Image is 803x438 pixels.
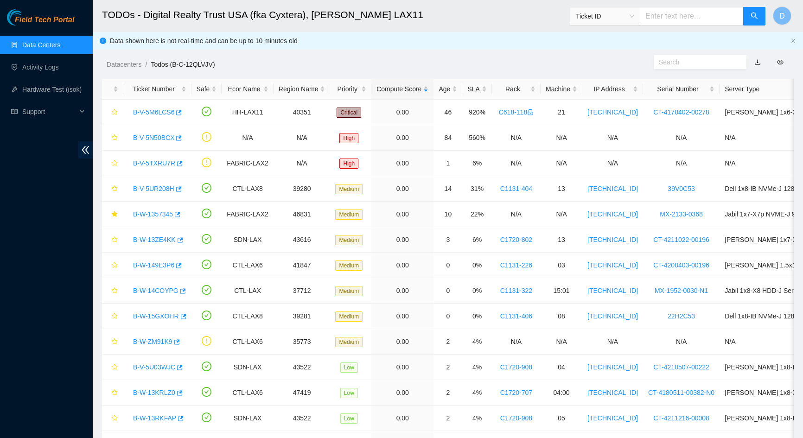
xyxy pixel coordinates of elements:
[751,12,758,21] span: search
[541,304,582,329] td: 08
[500,389,532,396] a: C1720-707
[648,389,714,396] a: CT-4180511-00382-N0
[222,278,273,304] td: CTL-LAX
[133,134,174,141] a: B-V-5N50BCX
[777,59,784,65] span: eye
[107,283,118,298] button: star
[111,262,118,269] span: star
[133,338,172,345] a: B-W-ZM91K9
[274,125,331,151] td: N/A
[587,414,638,422] a: [TECHNICAL_ID]
[462,329,491,355] td: 4%
[541,278,582,304] td: 15:01
[22,41,60,49] a: Data Centers
[222,202,273,227] td: FABRIC-LAX2
[371,355,433,380] td: 0.00
[111,389,118,397] span: star
[541,406,582,431] td: 05
[222,125,273,151] td: N/A
[133,312,179,320] a: B-W-15GXOHR
[640,7,744,25] input: Enter text here...
[653,363,709,371] a: CT-4210507-00222
[202,413,211,422] span: check-circle
[462,355,491,380] td: 4%
[111,287,118,295] span: star
[492,125,541,151] td: N/A
[773,6,791,25] button: D
[790,38,796,44] button: close
[202,260,211,269] span: check-circle
[587,210,638,218] a: [TECHNICAL_ID]
[500,261,532,269] a: C1131-226
[668,185,695,192] a: 39V0C53
[371,176,433,202] td: 0.00
[433,355,462,380] td: 2
[499,108,534,116] a: C618-118lock
[107,156,118,171] button: star
[541,202,582,227] td: N/A
[587,108,638,116] a: [TECHNICAL_ID]
[541,227,582,253] td: 13
[335,337,363,347] span: Medium
[371,227,433,253] td: 0.00
[274,406,331,431] td: 43522
[587,287,638,294] a: [TECHNICAL_ID]
[653,261,709,269] a: CT-4200403-00196
[107,360,118,375] button: star
[643,329,720,355] td: N/A
[587,389,638,396] a: [TECHNICAL_ID]
[202,311,211,320] span: check-circle
[587,261,638,269] a: [TECHNICAL_ID]
[202,285,211,295] span: check-circle
[133,414,176,422] a: B-W-13RKFAP
[462,406,491,431] td: 4%
[222,176,273,202] td: CTL-LAX8
[433,125,462,151] td: 84
[462,380,491,406] td: 4%
[133,287,178,294] a: B-W-14COYPG
[492,329,541,355] td: N/A
[202,362,211,371] span: check-circle
[133,210,173,218] a: B-W-1357345
[202,132,211,142] span: exclamation-circle
[107,105,118,120] button: star
[202,158,211,167] span: exclamation-circle
[754,58,761,66] a: download
[222,227,273,253] td: SDN-LAX
[587,185,638,192] a: [TECHNICAL_ID]
[335,286,363,296] span: Medium
[527,109,534,115] span: lock
[371,100,433,125] td: 0.00
[582,329,643,355] td: N/A
[107,232,118,247] button: star
[222,329,273,355] td: CTL-LAX6
[576,9,634,23] span: Ticket ID
[500,414,532,422] a: C1720-908
[462,202,491,227] td: 22%
[653,414,709,422] a: CT-4211216-00008
[500,287,532,294] a: C1131-322
[222,151,273,176] td: FABRIC-LAX2
[22,86,82,93] a: Hardware Test (isok)
[222,100,273,125] td: HH-LAX11
[133,389,175,396] a: B-W-13KRLZ0
[335,260,363,271] span: Medium
[500,185,532,192] a: C1131-404
[107,411,118,425] button: star
[541,380,582,406] td: 04:00
[107,258,118,273] button: star
[133,363,175,371] a: B-V-5U03WJC
[78,141,93,159] span: double-left
[582,125,643,151] td: N/A
[274,278,331,304] td: 37712
[111,236,118,244] span: star
[492,202,541,227] td: N/A
[371,329,433,355] td: 0.00
[433,176,462,202] td: 14
[274,227,331,253] td: 43616
[335,209,363,220] span: Medium
[274,329,331,355] td: 35773
[111,415,118,422] span: star
[202,209,211,218] span: check-circle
